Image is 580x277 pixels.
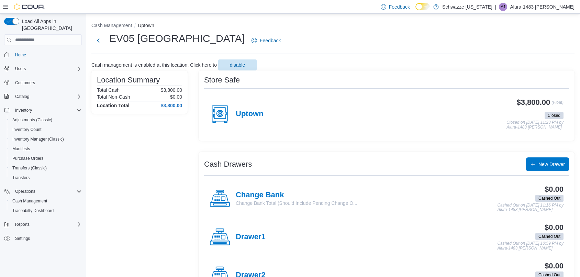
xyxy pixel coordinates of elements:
[91,62,217,68] p: Cash management is enabled at this location. Click here to
[12,220,82,229] span: Reports
[7,154,85,163] button: Purchase Orders
[10,197,50,205] a: Cash Management
[91,22,575,30] nav: An example of EuiBreadcrumbs
[10,116,82,124] span: Adjustments (Classic)
[10,164,49,172] a: Transfers (Classic)
[91,34,105,47] button: Next
[538,233,560,240] span: Cashed Out
[12,65,29,73] button: Users
[97,76,160,84] h3: Location Summary
[7,115,85,125] button: Adjustments (Classic)
[109,32,245,45] h1: EV05 [GEOGRAPHIC_DATA]
[12,146,30,152] span: Manifests
[535,195,564,202] span: Cashed Out
[545,262,564,270] h3: $0.00
[499,3,507,11] div: Alura-1483 Montano-Saiz
[506,120,564,130] p: Closed on [DATE] 11:23 PM by Alura-1483 [PERSON_NAME]
[15,80,35,86] span: Customers
[501,3,506,11] span: A1
[10,116,55,124] a: Adjustments (Classic)
[497,241,564,251] p: Cashed Out on [DATE] 10:59 PM by Alura-1483 [PERSON_NAME]
[7,163,85,173] button: Transfers (Classic)
[7,196,85,206] button: Cash Management
[526,157,569,171] button: New Drawer
[15,94,29,99] span: Catalog
[91,23,132,28] button: Cash Management
[1,220,85,229] button: Reports
[495,3,497,11] p: |
[7,125,85,134] button: Inventory Count
[12,208,54,213] span: Traceabilty Dashboard
[538,161,565,168] span: New Drawer
[10,145,33,153] a: Manifests
[12,51,29,59] a: Home
[538,195,560,201] span: Cashed Out
[12,79,38,87] a: Customers
[12,156,44,161] span: Purchase Orders
[10,174,32,182] a: Transfers
[7,173,85,182] button: Transfers
[535,233,564,240] span: Cashed Out
[12,106,82,114] span: Inventory
[1,92,85,101] button: Catalog
[10,207,56,215] a: Traceabilty Dashboard
[12,117,52,123] span: Adjustments (Classic)
[12,187,82,196] span: Operations
[10,125,82,134] span: Inventory Count
[161,103,182,108] h4: $3,800.00
[204,160,252,168] h3: Cash Drawers
[12,198,47,204] span: Cash Management
[7,134,85,144] button: Inventory Manager (Classic)
[10,154,46,163] a: Purchase Orders
[7,144,85,154] button: Manifests
[415,3,430,10] input: Dark Mode
[1,78,85,88] button: Customers
[236,200,357,207] p: Change Bank Total (Should Include Pending Change O...
[545,223,564,232] h3: $0.00
[1,233,85,243] button: Settings
[12,234,33,243] a: Settings
[545,185,564,193] h3: $0.00
[218,59,257,70] button: disable
[138,23,154,28] button: Uptown
[10,154,82,163] span: Purchase Orders
[236,110,264,119] h4: Uptown
[10,125,44,134] a: Inventory Count
[260,37,281,44] span: Feedback
[12,127,42,132] span: Inventory Count
[204,76,240,84] h3: Store Safe
[12,234,82,243] span: Settings
[230,62,245,68] span: disable
[15,108,32,113] span: Inventory
[442,3,492,11] p: Schwazze [US_STATE]
[10,135,67,143] a: Inventory Manager (Classic)
[161,87,182,93] p: $3,800.00
[545,112,564,119] span: Closed
[12,92,82,101] span: Catalog
[4,47,82,261] nav: Complex example
[170,94,182,100] p: $0.00
[10,164,82,172] span: Transfers (Classic)
[12,65,82,73] span: Users
[7,206,85,215] button: Traceabilty Dashboard
[10,145,82,153] span: Manifests
[1,49,85,59] button: Home
[236,233,266,242] h4: Drawer1
[12,175,30,180] span: Transfers
[19,18,82,32] span: Load All Apps in [GEOGRAPHIC_DATA]
[548,112,560,119] span: Closed
[12,187,38,196] button: Operations
[14,3,45,10] img: Cova
[1,187,85,196] button: Operations
[97,103,130,108] h4: Location Total
[10,207,82,215] span: Traceabilty Dashboard
[12,165,47,171] span: Transfers (Classic)
[389,3,410,10] span: Feedback
[97,94,130,100] h6: Total Non-Cash
[10,135,82,143] span: Inventory Manager (Classic)
[249,34,283,47] a: Feedback
[15,189,35,194] span: Operations
[10,174,82,182] span: Transfers
[517,98,550,107] h3: $3,800.00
